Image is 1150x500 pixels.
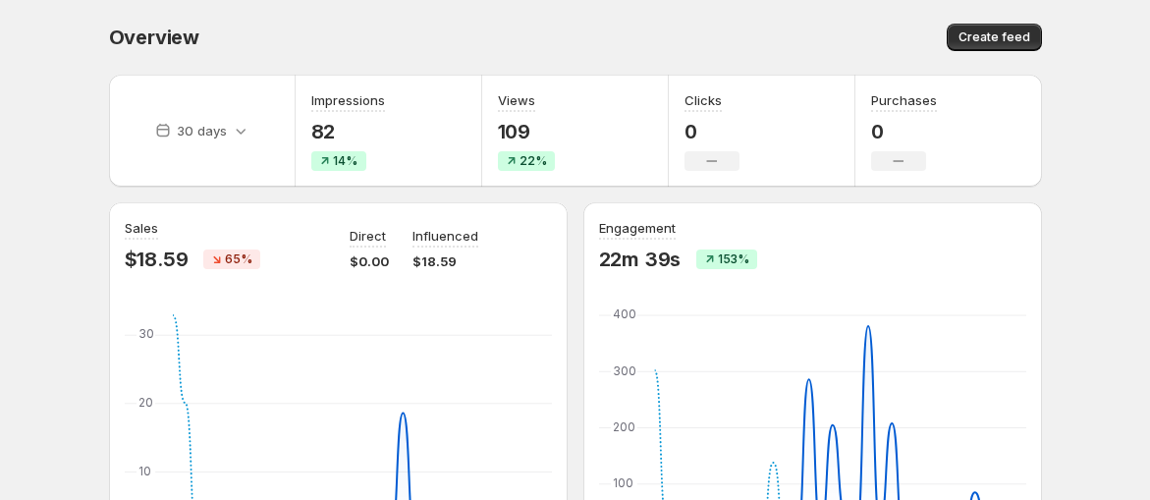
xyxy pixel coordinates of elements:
text: 100 [613,475,633,490]
h3: Sales [125,218,158,238]
p: 22m 39s [599,248,682,271]
p: 0 [685,120,739,143]
p: $18.59 [125,248,189,271]
h3: Impressions [311,90,385,110]
span: 153% [718,251,749,267]
span: Overview [109,26,199,49]
h3: Views [498,90,535,110]
text: 30 [138,326,154,341]
text: 300 [613,363,636,378]
h3: Clicks [685,90,722,110]
h3: Purchases [871,90,937,110]
text: 400 [613,306,636,321]
h3: Engagement [599,218,676,238]
p: 109 [498,120,555,143]
text: 20 [138,395,153,410]
p: $18.59 [412,251,478,271]
p: Direct [350,226,386,246]
span: Create feed [958,29,1030,45]
text: 200 [613,419,635,434]
p: 0 [871,120,937,143]
p: $0.00 [350,251,389,271]
button: Create feed [947,24,1042,51]
p: 82 [311,120,385,143]
p: 30 days [177,121,227,140]
span: 14% [333,153,357,169]
span: 22% [520,153,547,169]
text: 10 [138,464,151,478]
span: 65% [225,251,252,267]
p: Influenced [412,226,478,246]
